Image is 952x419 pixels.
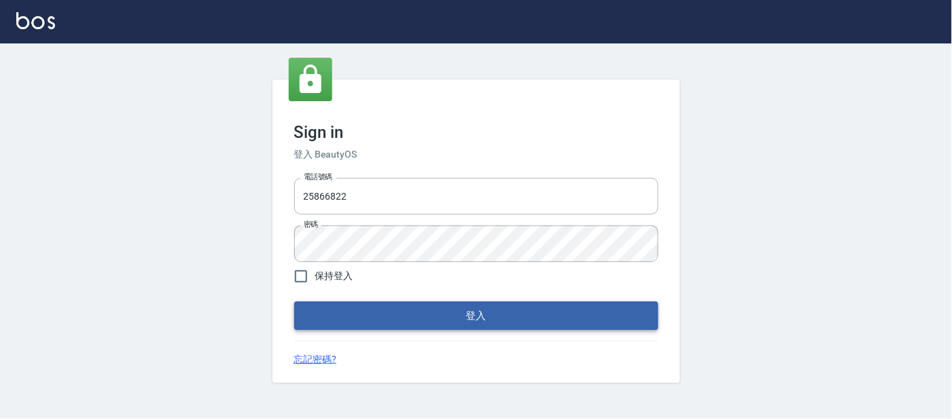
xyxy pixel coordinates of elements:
[315,269,353,283] span: 保持登入
[294,147,658,162] h6: 登入 BeautyOS
[304,219,318,230] label: 密碼
[294,302,658,330] button: 登入
[294,352,337,367] a: 忘記密碼?
[16,12,55,29] img: Logo
[304,172,332,182] label: 電話號碼
[294,123,658,142] h3: Sign in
